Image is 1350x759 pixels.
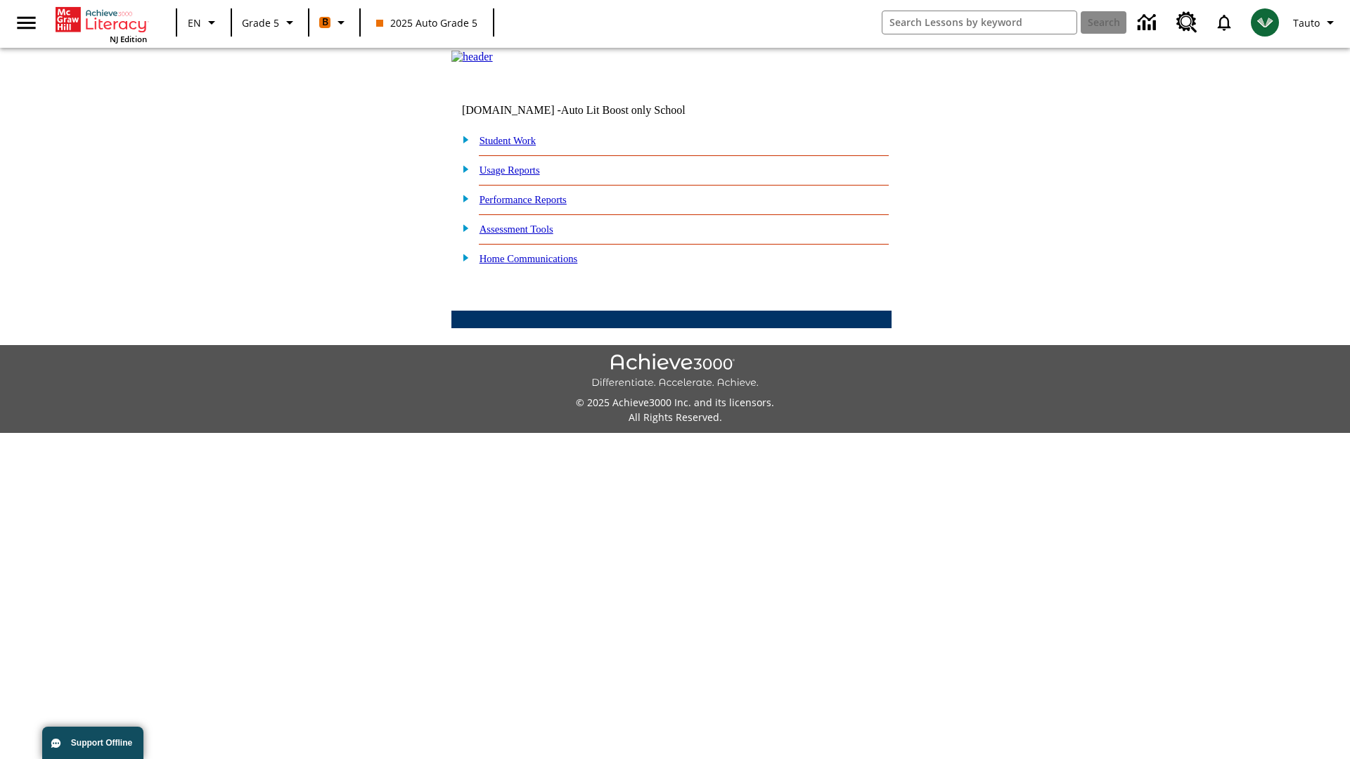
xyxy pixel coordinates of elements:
span: B [322,13,328,31]
a: Assessment Tools [480,223,553,235]
span: EN [188,15,201,30]
button: Support Offline [42,727,143,759]
button: Boost Class color is orange. Change class color [314,10,355,35]
a: Data Center [1129,4,1168,42]
span: Support Offline [71,738,132,748]
img: plus.gif [455,192,470,205]
a: Home Communications [480,253,578,264]
button: Grade: Grade 5, Select a grade [236,10,304,35]
td: [DOMAIN_NAME] - [462,104,721,117]
button: Select a new avatar [1242,4,1287,41]
span: Grade 5 [242,15,279,30]
div: Home [56,4,147,44]
img: Achieve3000 Differentiate Accelerate Achieve [591,353,759,389]
img: avatar image [1251,8,1279,37]
img: plus.gif [455,133,470,145]
a: Notifications [1206,4,1242,41]
img: plus.gif [455,251,470,264]
button: Profile/Settings [1287,10,1344,35]
a: Usage Reports [480,164,540,176]
a: Student Work [480,135,536,146]
span: 2025 Auto Grade 5 [376,15,477,30]
span: Tauto [1293,15,1320,30]
nobr: Auto Lit Boost only School [561,104,686,116]
button: Open side menu [6,2,47,44]
input: search field [882,11,1076,34]
span: NJ Edition [110,34,147,44]
img: plus.gif [455,221,470,234]
button: Language: EN, Select a language [181,10,226,35]
img: plus.gif [455,162,470,175]
a: Performance Reports [480,194,567,205]
a: Resource Center, Will open in new tab [1168,4,1206,41]
img: header [451,51,493,63]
